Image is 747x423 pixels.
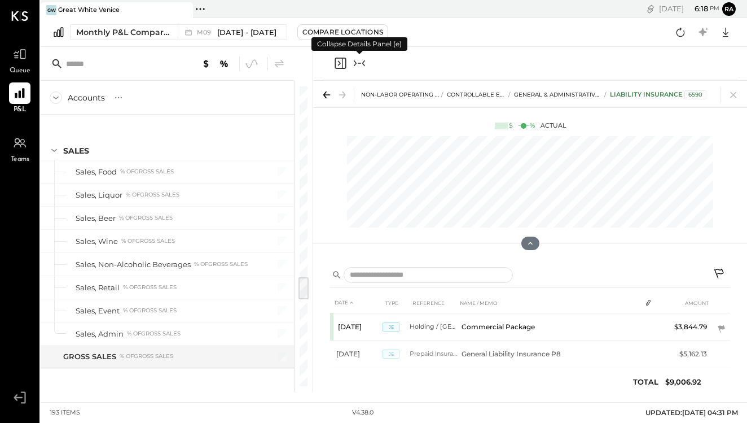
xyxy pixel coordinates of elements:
[70,24,287,40] button: Monthly P&L Comparison M09[DATE] - [DATE]
[76,190,122,200] div: Sales, Liquor
[383,322,399,332] span: JE
[126,191,179,199] div: % of GROSS SALES
[530,121,535,130] div: %
[63,145,89,156] div: SALES
[123,284,177,291] div: % of GROSS SALES
[332,293,383,313] th: DATE
[686,3,708,14] span: 6 : 18
[58,6,120,15] div: Great White Venice
[332,341,383,368] td: [DATE]
[76,306,120,316] div: Sales, Event
[194,260,248,268] div: % of GROSS SALES
[410,313,457,341] td: Holding / [GEOGRAPHIC_DATA]
[120,168,174,176] div: % of GROSS SALES
[50,408,80,417] div: 193 items
[333,56,347,70] button: Close panel
[127,330,181,338] div: % of GROSS SALES
[645,408,738,417] span: UPDATED: [DATE] 04:31 PM
[514,91,632,98] span: General & Administrative Expenses
[684,90,706,99] div: 6590
[509,121,513,130] div: $
[217,27,276,38] span: [DATE] - [DATE]
[120,352,173,360] div: % of GROSS SALES
[410,341,457,368] td: Prepaid Insurance
[297,24,388,40] button: Compare Locations
[123,307,177,315] div: % of GROSS SALES
[610,90,706,99] div: Liability Insurance
[1,82,39,115] a: P&L
[1,132,39,165] a: Teams
[383,293,410,313] th: TYPE
[645,3,656,15] div: copy link
[63,351,116,362] div: GROSS SALES
[722,2,736,16] button: ra
[76,259,191,270] div: Sales, Non-Alcoholic Beverages
[668,293,711,313] th: AMOUNT
[197,29,214,36] span: M09
[76,213,116,224] div: Sales, Beer
[361,91,466,98] span: NON-LABOR OPERATING EXPENSES
[68,92,105,103] div: Accounts
[119,214,173,222] div: % of GROSS SALES
[14,105,27,115] span: P&L
[710,5,719,12] span: pm
[457,313,641,341] td: Commercial Package
[521,237,539,250] button: Hide Chart
[10,66,30,76] span: Queue
[447,91,527,98] span: CONTROLLABLE EXPENSES
[76,27,171,38] div: Monthly P&L Comparison
[457,341,641,368] td: General Liability Insurance P8
[302,27,383,37] div: Compare Locations
[668,341,711,368] td: $5,162.13
[457,293,641,313] th: NAME / MEMO
[76,329,124,339] div: Sales, Admin
[383,350,399,359] span: JE
[76,167,117,177] div: Sales, Food
[76,236,118,247] div: Sales, Wine
[46,5,56,15] div: GW
[311,37,407,51] div: Collapse Details Panel (e)
[352,408,374,417] div: v 4.38.0
[495,121,566,130] div: Actual
[668,313,711,341] td: $3,844.79
[76,282,120,293] div: Sales, Retail
[410,293,457,313] th: REFERENCE
[121,237,175,245] div: % of GROSS SALES
[332,313,383,341] td: [DATE]
[659,3,719,14] div: [DATE]
[353,56,366,70] button: Collapse panel (e)
[11,155,29,165] span: Teams
[1,43,39,76] a: Queue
